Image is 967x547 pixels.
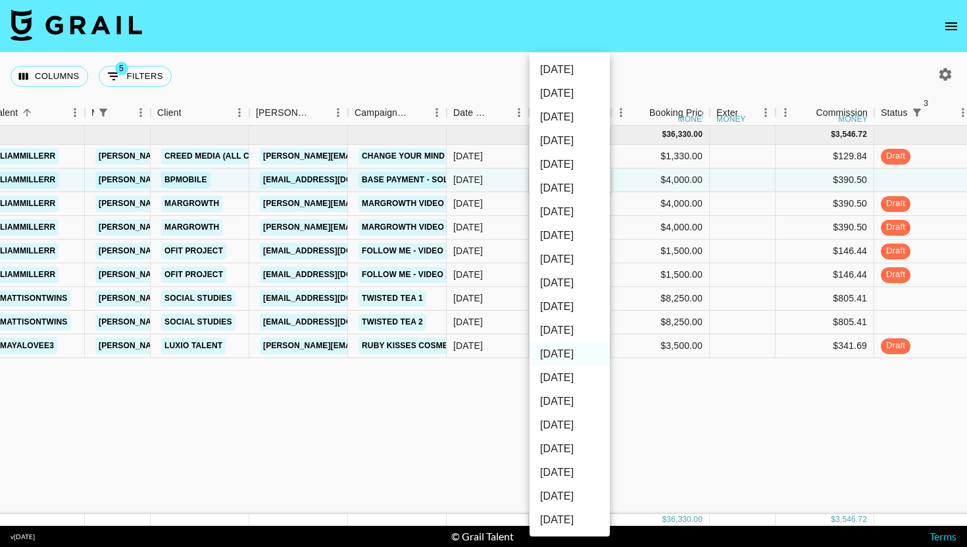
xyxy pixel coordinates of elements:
li: [DATE] [530,413,610,437]
li: [DATE] [530,508,610,532]
li: [DATE] [530,247,610,271]
li: [DATE] [530,224,610,247]
li: [DATE] [530,342,610,366]
li: [DATE] [530,295,610,319]
li: [DATE] [530,271,610,295]
li: [DATE] [530,437,610,461]
li: [DATE] [530,200,610,224]
li: [DATE] [530,153,610,176]
li: [DATE] [530,461,610,484]
li: [DATE] [530,58,610,82]
li: [DATE] [530,105,610,129]
li: [DATE] [530,82,610,105]
li: [DATE] [530,319,610,342]
li: [DATE] [530,366,610,390]
li: [DATE] [530,176,610,200]
li: [DATE] [530,390,610,413]
li: [DATE] [530,129,610,153]
li: [DATE] [530,484,610,508]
